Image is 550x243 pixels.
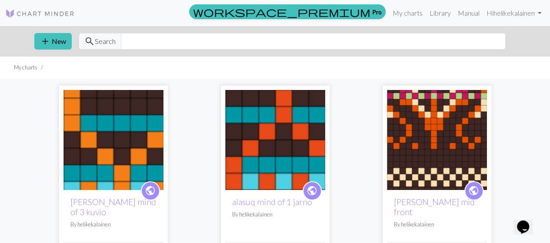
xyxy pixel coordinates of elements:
a: [PERSON_NAME] mind of 3 kuvio [70,197,156,217]
i: public [307,182,317,200]
a: alasuq mind of 1 jarno [225,135,325,143]
a: public [303,181,322,200]
a: alasuq jarno mind of 3 kuvio [63,135,163,143]
a: public [141,181,160,200]
a: Library [426,4,454,22]
a: public [464,181,483,200]
img: Logo [5,8,75,19]
a: alasuq mind of 1 jarno [232,197,312,207]
img: alasuq mind of 1 jarno [225,90,325,190]
li: My charts [14,63,37,72]
span: search [84,35,95,47]
p: By helikekalainen [70,220,157,229]
a: Manual [454,4,483,22]
a: Hihelikekalainen [483,4,545,22]
span: public [145,184,156,197]
p: By helikekalainen [394,220,480,229]
span: public [307,184,317,197]
a: Pro [189,4,386,19]
iframe: chat widget [513,208,541,234]
i: public [145,182,156,200]
span: public [468,184,479,197]
a: [PERSON_NAME] mid front [394,197,475,217]
span: add [40,35,50,47]
span: Search [95,36,116,47]
a: ALASUQ JARNO mid front [387,135,487,143]
img: ALASUQ JARNO mid front [387,90,487,190]
span: workspace_premium [193,6,370,18]
a: My charts [389,4,426,22]
img: alasuq jarno mind of 3 kuvio [63,90,163,190]
p: By helikekalainen [232,210,318,219]
i: public [468,182,479,200]
button: New [34,33,72,50]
